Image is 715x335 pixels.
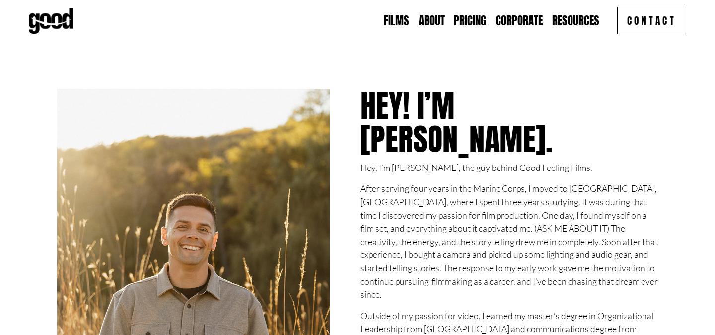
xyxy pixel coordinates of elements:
[617,7,687,34] a: Contact
[360,182,658,301] p: After serving four years in the Marine Corps, I moved to [GEOGRAPHIC_DATA], [GEOGRAPHIC_DATA], wh...
[419,13,445,29] a: About
[552,14,599,28] span: Resources
[496,13,543,29] a: Corporate
[29,8,73,34] img: Good Feeling Films
[360,89,557,156] h2: Hey! I’m [PERSON_NAME].
[552,13,599,29] a: folder dropdown
[454,13,486,29] a: Pricing
[384,13,409,29] a: Films
[360,161,658,174] p: Hey, I’m [PERSON_NAME], the guy behind Good Feeling Films.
